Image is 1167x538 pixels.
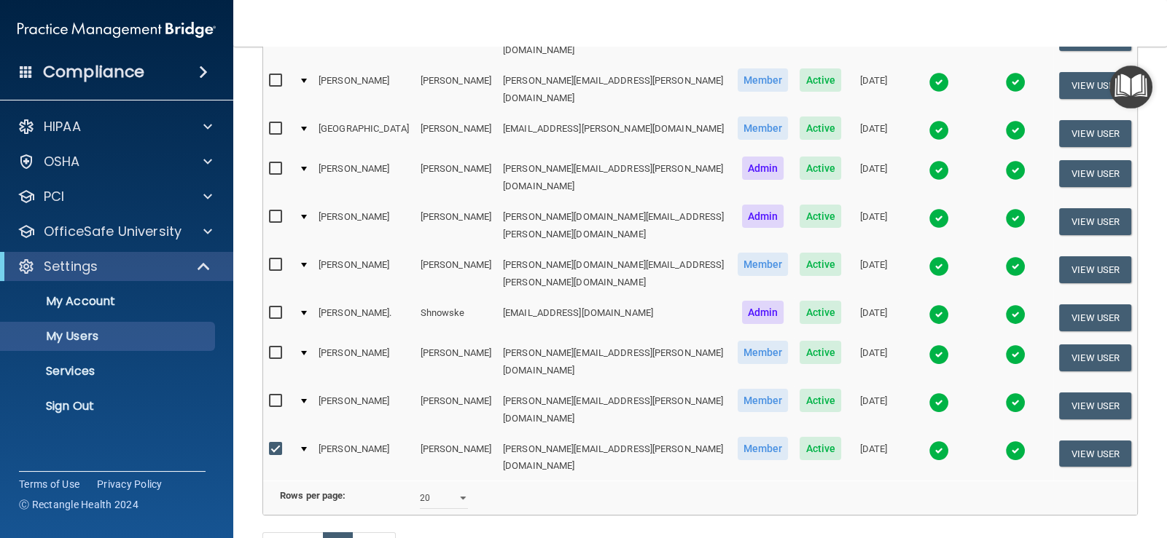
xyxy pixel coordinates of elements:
[313,154,415,202] td: [PERSON_NAME]
[415,298,497,338] td: Shnowske
[800,389,841,412] span: Active
[19,477,79,491] a: Terms of Use
[9,329,208,344] p: My Users
[497,338,732,386] td: [PERSON_NAME][EMAIL_ADDRESS][PERSON_NAME][DOMAIN_NAME]
[497,434,732,481] td: [PERSON_NAME][EMAIL_ADDRESS][PERSON_NAME][DOMAIN_NAME]
[1005,208,1026,229] img: tick.e7d51cea.svg
[9,399,208,414] p: Sign Out
[44,223,182,240] p: OfficeSafe University
[313,434,415,481] td: [PERSON_NAME]
[97,477,163,491] a: Privacy Policy
[415,154,497,202] td: [PERSON_NAME]
[929,72,949,92] img: tick.e7d51cea.svg
[847,114,899,154] td: [DATE]
[415,114,497,154] td: [PERSON_NAME]
[929,344,949,365] img: tick.e7d51cea.svg
[415,434,497,481] td: [PERSON_NAME]
[800,437,841,460] span: Active
[738,253,789,276] span: Member
[929,208,949,229] img: tick.e7d51cea.svg
[313,114,415,154] td: [GEOGRAPHIC_DATA]
[497,154,732,202] td: [PERSON_NAME][EMAIL_ADDRESS][PERSON_NAME][DOMAIN_NAME]
[929,160,949,181] img: tick.e7d51cea.svg
[17,15,216,44] img: PMB logo
[9,364,208,379] p: Services
[738,437,789,460] span: Member
[313,338,415,386] td: [PERSON_NAME]
[800,116,841,140] span: Active
[313,202,415,250] td: [PERSON_NAME]
[929,120,949,141] img: tick.e7d51cea.svg
[19,497,138,512] span: Ⓒ Rectangle Health 2024
[847,250,899,298] td: [DATE]
[1109,66,1152,108] button: Open Resource Center
[1005,160,1026,181] img: tick.e7d51cea.svg
[1005,120,1026,141] img: tick.e7d51cea.svg
[497,202,732,250] td: [PERSON_NAME][DOMAIN_NAME][EMAIL_ADDRESS][PERSON_NAME][DOMAIN_NAME]
[313,66,415,114] td: [PERSON_NAME]
[1059,120,1131,147] button: View User
[313,386,415,434] td: [PERSON_NAME]
[847,202,899,250] td: [DATE]
[1059,344,1131,371] button: View User
[929,440,949,461] img: tick.e7d51cea.svg
[415,66,497,114] td: [PERSON_NAME]
[800,341,841,364] span: Active
[800,301,841,324] span: Active
[738,341,789,364] span: Member
[313,250,415,298] td: [PERSON_NAME]
[800,157,841,180] span: Active
[17,223,212,240] a: OfficeSafe University
[800,68,841,92] span: Active
[800,205,841,228] span: Active
[742,301,784,324] span: Admin
[44,118,81,135] p: HIPAA
[738,68,789,92] span: Member
[738,389,789,412] span: Member
[1059,160,1131,187] button: View User
[847,386,899,434] td: [DATE]
[415,202,497,250] td: [PERSON_NAME]
[415,338,497,386] td: [PERSON_NAME]
[9,294,208,309] p: My Account
[1059,440,1131,467] button: View User
[1005,344,1026,365] img: tick.e7d51cea.svg
[800,253,841,276] span: Active
[497,386,732,434] td: [PERSON_NAME][EMAIL_ADDRESS][PERSON_NAME][DOMAIN_NAME]
[1059,304,1131,331] button: View User
[1005,304,1026,325] img: tick.e7d51cea.svg
[497,66,732,114] td: [PERSON_NAME][EMAIL_ADDRESS][PERSON_NAME][DOMAIN_NAME]
[929,304,949,325] img: tick.e7d51cea.svg
[742,157,784,180] span: Admin
[415,250,497,298] td: [PERSON_NAME]
[847,434,899,481] td: [DATE]
[43,62,144,82] h4: Compliance
[497,114,732,154] td: [EMAIL_ADDRESS][PERSON_NAME][DOMAIN_NAME]
[1059,208,1131,235] button: View User
[929,256,949,277] img: tick.e7d51cea.svg
[742,205,784,228] span: Admin
[280,490,346,501] b: Rows per page:
[847,338,899,386] td: [DATE]
[17,258,211,275] a: Settings
[929,392,949,413] img: tick.e7d51cea.svg
[1005,72,1026,92] img: tick.e7d51cea.svg
[17,153,212,170] a: OSHA
[1059,256,1131,283] button: View User
[17,188,212,205] a: PCI
[847,298,899,338] td: [DATE]
[497,250,732,298] td: [PERSON_NAME][DOMAIN_NAME][EMAIL_ADDRESS][PERSON_NAME][DOMAIN_NAME]
[497,298,732,338] td: [EMAIL_ADDRESS][DOMAIN_NAME]
[1005,440,1026,461] img: tick.e7d51cea.svg
[738,116,789,140] span: Member
[1005,256,1026,277] img: tick.e7d51cea.svg
[17,118,212,135] a: HIPAA
[847,154,899,202] td: [DATE]
[1059,72,1131,99] button: View User
[1005,392,1026,413] img: tick.e7d51cea.svg
[313,298,415,338] td: [PERSON_NAME].
[415,386,497,434] td: [PERSON_NAME]
[44,153,80,170] p: OSHA
[847,66,899,114] td: [DATE]
[1059,392,1131,419] button: View User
